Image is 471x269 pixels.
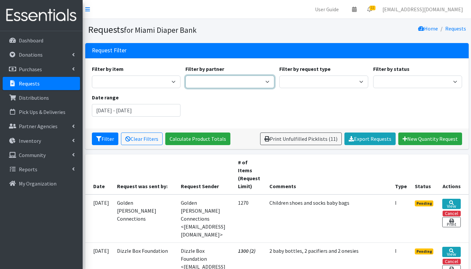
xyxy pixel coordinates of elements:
[177,194,234,243] td: Golden [PERSON_NAME] Connections <[EMAIL_ADDRESS][DOMAIN_NAME]>
[19,51,43,58] p: Donations
[92,104,181,117] input: January 1, 2011 - December 31, 2011
[411,154,439,194] th: Status
[92,133,118,145] button: Filter
[3,77,80,90] a: Requests
[234,154,265,194] th: # of Items (Request Limit)
[3,105,80,119] a: Pick Ups & Deliveries
[19,109,65,115] p: Pick Ups & Deliveries
[443,211,461,216] button: Cancel
[442,217,460,227] a: Print
[165,133,230,145] a: Calculate Product Totals
[279,65,331,73] label: Filter by request type
[113,154,177,194] th: Request was sent by:
[3,4,80,27] img: HumanEssentials
[19,180,57,187] p: My Organization
[234,194,265,243] td: 1270
[260,133,342,145] a: Print Unfulfilled Picklists (11)
[442,247,460,257] a: View
[418,25,438,32] a: Home
[19,37,43,44] p: Dashboard
[185,65,224,73] label: Filter by partner
[3,34,80,47] a: Dashboard
[442,199,460,209] a: View
[265,154,391,194] th: Comments
[443,259,461,264] button: Cancel
[19,137,41,144] p: Inventory
[3,148,80,162] a: Community
[121,133,163,145] a: Clear Filters
[3,177,80,190] a: My Organization
[19,80,40,87] p: Requests
[391,154,411,194] th: Type
[265,194,391,243] td: Children shoes and socks baby bags
[19,152,46,158] p: Community
[3,120,80,133] a: Partner Agencies
[445,25,466,32] a: Requests
[85,154,113,194] th: Date
[3,63,80,76] a: Purchases
[310,3,344,16] a: User Guide
[92,65,124,73] label: Filter by item
[19,123,58,130] p: Partner Agencies
[362,3,377,16] a: 11
[415,248,434,254] span: Pending
[395,247,397,254] abbr: Individual
[415,200,434,206] span: Pending
[370,6,375,10] span: 11
[3,134,80,147] a: Inventory
[373,65,410,73] label: Filter by status
[377,3,468,16] a: [EMAIL_ADDRESS][DOMAIN_NAME]
[124,25,197,35] small: for Miami Diaper Bank
[3,91,80,104] a: Distributions
[113,194,177,243] td: Golden [PERSON_NAME] Connections
[19,166,37,173] p: Reports
[3,163,80,176] a: Reports
[3,48,80,61] a: Donations
[92,93,119,101] label: Date range
[438,154,468,194] th: Actions
[92,47,127,54] h3: Request Filter
[19,66,42,73] p: Purchases
[395,199,397,206] abbr: Individual
[177,154,234,194] th: Request Sender
[19,94,49,101] p: Distributions
[85,194,113,243] td: [DATE]
[398,133,462,145] a: New Quantity Request
[344,133,396,145] a: Export Requests
[88,24,275,35] h1: Requests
